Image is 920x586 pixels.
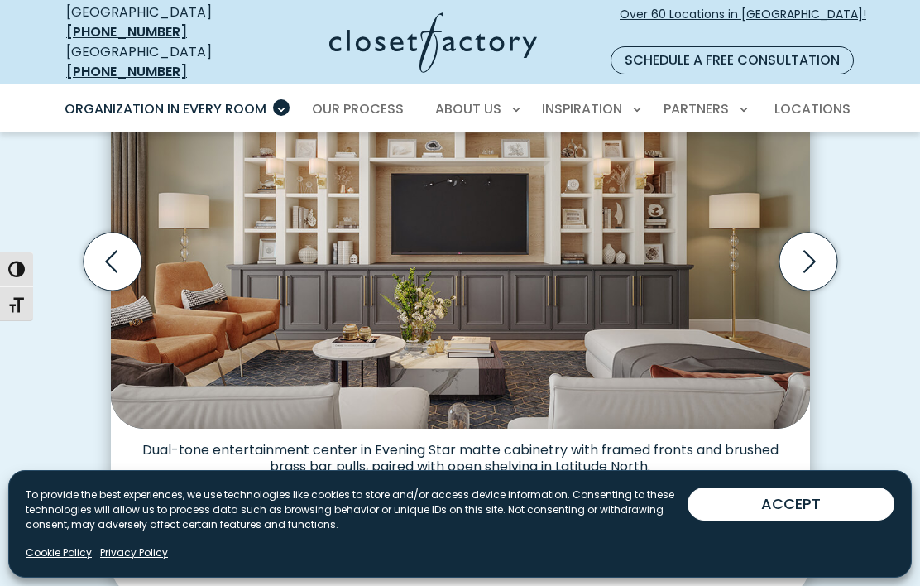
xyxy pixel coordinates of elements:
figcaption: Dual-tone entertainment center in Evening Star matte cabinetry with framed fronts and brushed bra... [111,429,810,475]
button: Next slide [773,226,844,297]
p: To provide the best experiences, we use technologies like cookies to store and/or access device i... [26,488,688,532]
div: [GEOGRAPHIC_DATA] [66,42,247,82]
a: Schedule a Free Consultation [611,46,854,74]
a: [PHONE_NUMBER] [66,62,187,81]
span: Partners [664,99,729,118]
button: ACCEPT [688,488,894,521]
a: Privacy Policy [100,545,168,560]
span: Organization in Every Room [65,99,266,118]
span: Our Process [312,99,404,118]
button: Previous slide [77,226,148,297]
span: Over 60 Locations in [GEOGRAPHIC_DATA]! [620,6,866,41]
span: Inspiration [542,99,622,118]
a: [PHONE_NUMBER] [66,22,187,41]
a: Cookie Policy [26,545,92,560]
div: [GEOGRAPHIC_DATA] [66,2,247,42]
span: About Us [435,99,501,118]
span: Locations [774,99,851,118]
img: Closet Factory Logo [329,12,537,73]
nav: Primary Menu [53,86,867,132]
img: Custom built-in entertainment center with media cabinets for hidden storage and open display shel... [111,47,810,428]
